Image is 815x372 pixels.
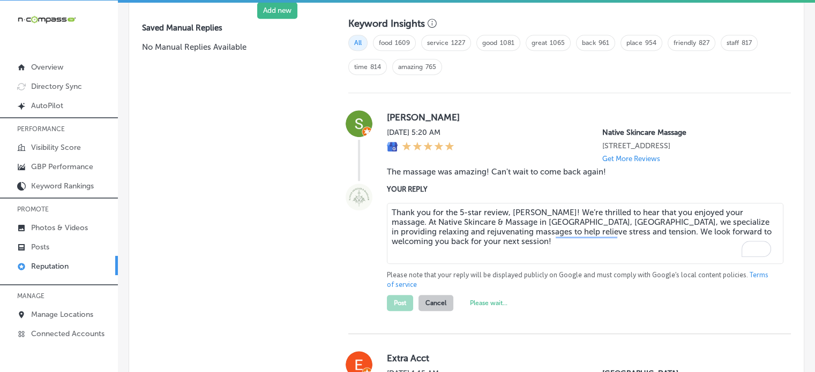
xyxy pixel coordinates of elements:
[727,39,739,47] a: staff
[645,39,656,47] a: 954
[31,262,69,271] p: Reputation
[451,39,465,47] a: 1227
[31,162,93,171] p: GBP Performance
[387,270,774,290] p: Please note that your reply will be displayed publicly on Google and must comply with Google's lo...
[31,310,93,319] p: Manage Locations
[348,35,368,51] span: All
[674,39,696,47] a: friendly
[532,39,547,47] a: great
[370,63,381,71] a: 814
[387,353,774,363] label: Extra Acct
[354,63,368,71] a: time
[346,184,372,210] img: Image
[425,63,436,71] a: 765
[482,39,497,47] a: good
[387,128,454,137] label: [DATE] 5:20 AM
[387,295,413,311] button: Post
[550,39,565,47] a: 1065
[602,128,774,137] p: Native Skincare Massage
[387,112,774,123] label: [PERSON_NAME]
[387,270,768,290] a: Terms of service
[142,41,314,53] p: No Manual Replies Available
[31,329,104,338] p: Connected Accounts
[387,203,783,264] textarea: To enrich screen reader interactions, please activate Accessibility in Grammarly extension settings
[387,167,774,177] blockquote: The massage was amazing! Can't wait to come back again!
[31,82,82,91] p: Directory Sync
[699,39,709,47] a: 827
[402,141,454,153] div: 5 Stars
[470,299,507,307] label: Please wait...
[348,18,425,29] h3: Keyword Insights
[626,39,642,47] a: place
[602,155,660,163] p: Get More Reviews
[398,63,423,71] a: amazing
[395,39,410,47] a: 1609
[387,185,774,193] label: YOUR REPLY
[742,39,752,47] a: 817
[500,39,514,47] a: 1081
[379,39,392,47] a: food
[257,2,297,19] button: Add new
[31,223,88,232] p: Photos & Videos
[17,14,76,25] img: 660ab0bf-5cc7-4cb8-ba1c-48b5ae0f18e60NCTV_CLogo_TV_Black_-500x88.png
[31,101,63,110] p: AutoPilot
[31,181,94,191] p: Keyword Rankings
[142,23,314,33] label: Saved Manual Replies
[31,242,49,252] p: Posts
[31,63,63,72] p: Overview
[599,39,609,47] a: 961
[427,39,448,47] a: service
[582,39,596,47] a: back
[418,295,453,311] button: Cancel
[602,141,774,150] p: 8805 W 14th Ave #320
[31,143,81,152] p: Visibility Score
